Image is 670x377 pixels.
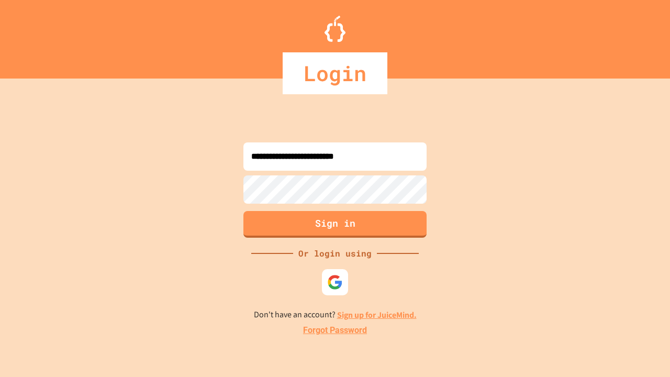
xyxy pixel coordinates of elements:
button: Sign in [243,211,427,238]
div: Login [283,52,387,94]
a: Sign up for JuiceMind. [337,309,417,320]
img: Logo.svg [325,16,345,42]
a: Forgot Password [303,324,367,337]
img: google-icon.svg [327,274,343,290]
div: Or login using [293,247,377,260]
p: Don't have an account? [254,308,417,321]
